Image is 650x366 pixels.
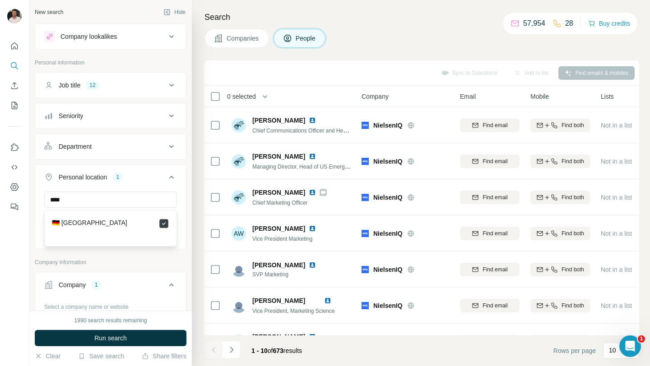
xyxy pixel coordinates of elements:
[324,297,331,304] img: LinkedIn logo
[362,302,369,309] img: Logo of NielsenIQ
[252,270,320,279] span: SVP Marketing
[373,301,403,310] span: NielsenIQ
[252,261,305,270] span: [PERSON_NAME]
[362,122,369,129] img: Logo of NielsenIQ
[7,139,22,156] button: Use Surfe on LinkedIn
[530,119,590,132] button: Find both
[35,26,186,47] button: Company lookalikes
[562,302,584,310] span: Find both
[530,92,549,101] span: Mobile
[562,265,584,274] span: Find both
[78,352,124,361] button: Save search
[601,92,614,101] span: Lists
[373,265,403,274] span: NielsenIQ
[252,163,371,170] span: Managing Director, Head of US Emerging Brands
[460,335,520,348] button: Find email
[562,121,584,129] span: Find both
[460,92,476,101] span: Email
[59,173,107,182] div: Personal location
[223,341,241,359] button: Navigate to next page
[35,8,63,16] div: New search
[232,334,246,349] img: Avatar
[232,226,246,241] div: AW
[252,152,305,161] span: [PERSON_NAME]
[59,111,83,120] div: Seniority
[7,179,22,195] button: Dashboard
[252,332,305,341] span: [PERSON_NAME]
[7,159,22,175] button: Use Surfe API
[530,227,590,240] button: Find both
[483,229,507,238] span: Find email
[142,352,186,361] button: Share filters
[562,229,584,238] span: Find both
[35,352,60,361] button: Clear
[309,153,316,160] img: LinkedIn logo
[373,157,403,166] span: NielsenIQ
[601,266,632,273] span: Not in a list
[157,5,192,19] button: Hide
[60,32,117,41] div: Company lookalikes
[227,34,260,43] span: Companies
[7,78,22,94] button: Enrich CSV
[483,157,507,165] span: Find email
[52,218,127,229] label: 🇩🇪 [GEOGRAPHIC_DATA]
[638,335,645,343] span: 1
[35,59,186,67] p: Personal information
[35,274,186,299] button: Company1
[562,157,584,165] span: Find both
[309,225,316,232] img: LinkedIn logo
[268,347,273,354] span: of
[565,18,573,29] p: 28
[530,191,590,204] button: Find both
[35,330,186,346] button: Run search
[601,302,632,309] span: Not in a list
[601,158,632,165] span: Not in a list
[251,347,268,354] span: 1 - 10
[252,308,335,314] span: Vice President, Marketing Science
[7,97,22,114] button: My lists
[44,299,177,311] div: Select a company name or website
[530,263,590,276] button: Find both
[362,92,389,101] span: Company
[309,117,316,124] img: LinkedIn logo
[112,173,123,181] div: 1
[7,58,22,74] button: Search
[309,333,316,340] img: LinkedIn logo
[7,38,22,54] button: Quick start
[7,199,22,215] button: Feedback
[35,136,186,157] button: Department
[523,18,545,29] p: 57,954
[553,346,596,355] span: Rows per page
[252,188,305,197] span: [PERSON_NAME]
[232,154,246,169] img: Avatar
[59,81,80,90] div: Job title
[94,334,127,343] span: Run search
[619,335,641,357] iframe: Intercom live chat
[252,224,305,233] span: [PERSON_NAME]
[59,280,86,289] div: Company
[309,189,316,196] img: LinkedIn logo
[530,155,590,168] button: Find both
[373,229,403,238] span: NielsenIQ
[460,191,520,204] button: Find email
[483,302,507,310] span: Find email
[7,9,22,23] img: Avatar
[232,298,246,313] img: Avatar
[362,230,369,237] img: Logo of NielsenIQ
[483,193,507,201] span: Find email
[232,190,246,205] img: Avatar
[252,236,312,242] span: Vice President Marketing
[373,121,403,130] span: NielsenIQ
[362,194,369,201] img: Logo of NielsenIQ
[530,335,590,348] button: Find both
[460,227,520,240] button: Find email
[35,258,186,266] p: Company information
[460,119,520,132] button: Find email
[562,193,584,201] span: Find both
[252,297,305,304] span: [PERSON_NAME]
[91,281,102,289] div: 1
[362,158,369,165] img: Logo of NielsenIQ
[588,17,630,30] button: Buy credits
[232,118,246,133] img: Avatar
[86,81,99,89] div: 12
